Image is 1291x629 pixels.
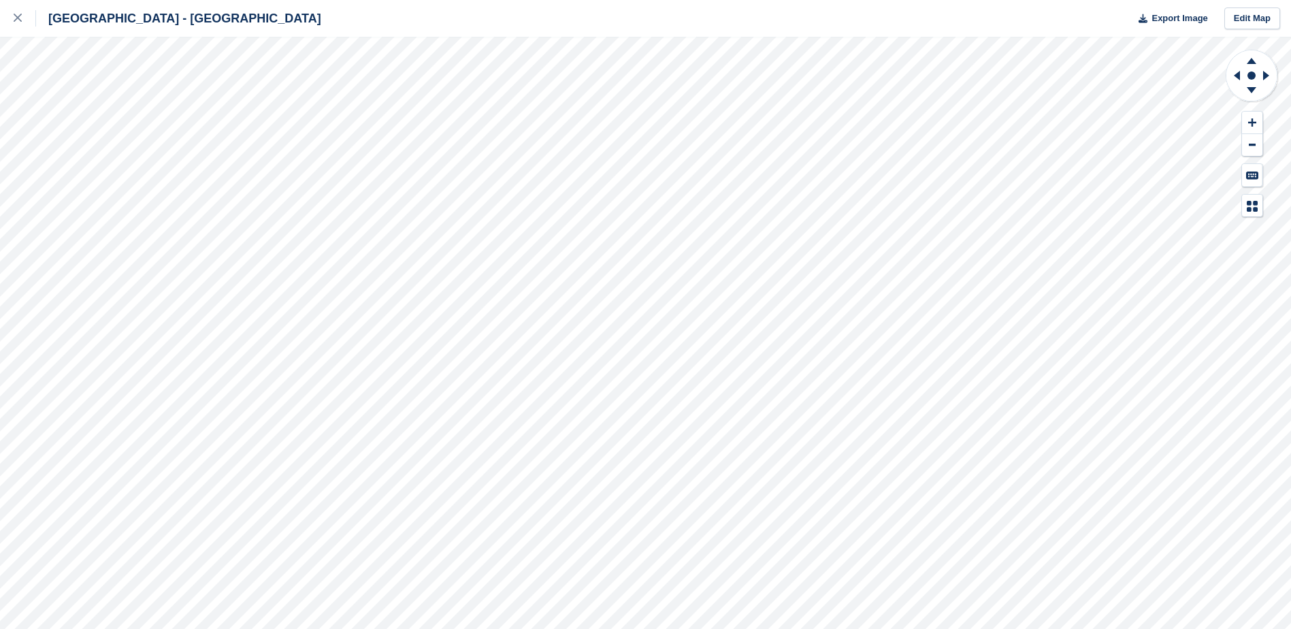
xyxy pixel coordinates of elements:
span: Export Image [1151,12,1207,25]
button: Zoom In [1242,112,1262,134]
button: Zoom Out [1242,134,1262,157]
button: Export Image [1130,7,1208,30]
a: Edit Map [1224,7,1280,30]
button: Keyboard Shortcuts [1242,164,1262,187]
button: Map Legend [1242,195,1262,217]
div: [GEOGRAPHIC_DATA] - [GEOGRAPHIC_DATA] [36,10,321,27]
